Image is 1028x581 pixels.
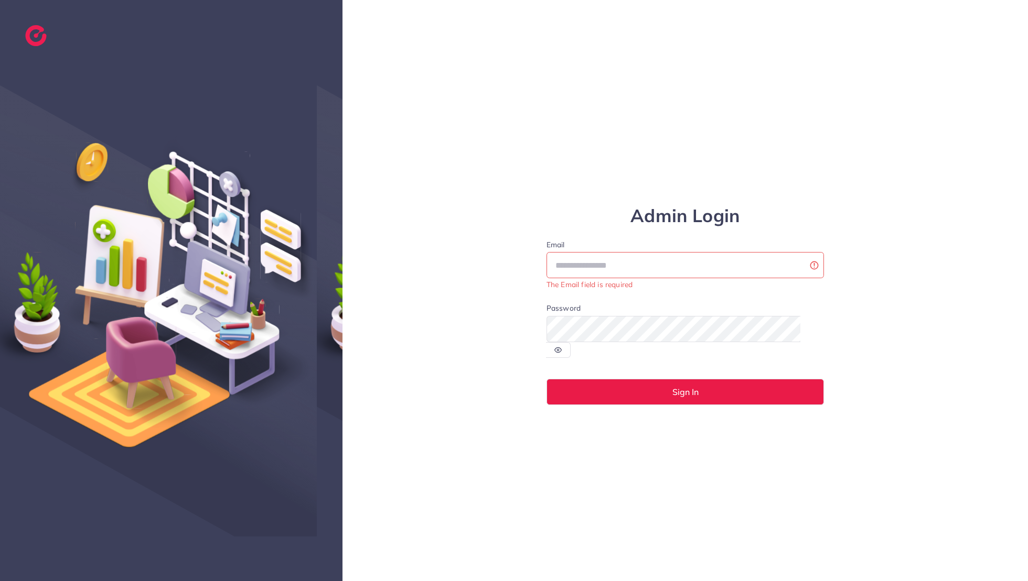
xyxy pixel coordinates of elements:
label: Password [547,303,581,313]
img: logo [25,25,47,46]
span: Sign In [672,388,699,396]
label: Email [547,239,824,250]
h1: Admin Login [547,205,824,227]
small: The Email field is required [547,280,633,289]
button: Sign In [547,379,824,405]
